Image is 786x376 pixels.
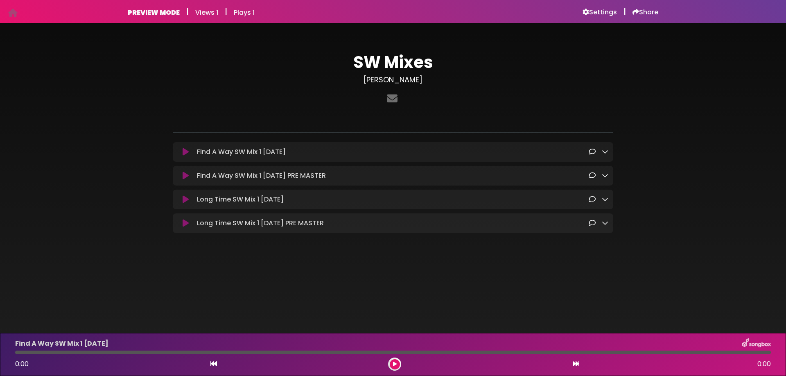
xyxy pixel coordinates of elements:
h6: Plays 1 [234,9,255,16]
h6: PREVIEW MODE [128,9,180,16]
p: Long Time SW Mix 1 [DATE] PRE MASTER [197,218,324,228]
p: Long Time SW Mix 1 [DATE] [197,195,284,204]
h5: | [623,7,626,16]
a: Share [632,8,658,16]
p: Find A Way SW Mix 1 [DATE] PRE MASTER [197,171,326,181]
a: Settings [583,8,617,16]
h5: | [225,7,227,16]
h1: SW Mixes [173,52,613,72]
h3: [PERSON_NAME] [173,75,613,84]
p: Find A Way SW Mix 1 [DATE] [197,147,286,157]
h6: Views 1 [195,9,218,16]
h5: | [186,7,189,16]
